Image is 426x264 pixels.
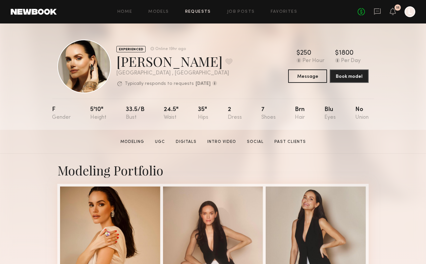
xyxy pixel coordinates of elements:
div: 2 [228,107,242,120]
a: UGC [152,139,168,145]
a: Past Clients [272,139,309,145]
div: 24.5" [164,107,178,120]
a: Models [148,10,169,14]
a: Modeling [118,139,147,145]
div: $ [335,50,339,57]
div: 35" [198,107,208,120]
div: Per Hour [303,58,324,64]
div: 5'10" [90,107,106,120]
div: Modeling Portfolio [57,162,369,178]
div: Brn [295,107,305,120]
button: Message [288,69,327,83]
a: L [405,6,415,17]
a: Favorites [271,10,297,14]
div: EXPERIENCED [116,46,146,52]
a: Job Posts [227,10,255,14]
div: Blu [324,107,336,120]
p: Typically responds to requests [125,82,194,86]
a: Digitals [173,139,199,145]
div: 7 [261,107,276,120]
b: [DATE] [196,82,211,86]
div: Per Day [341,58,361,64]
a: Intro Video [205,139,239,145]
div: No [355,107,369,120]
div: 11 [396,6,400,10]
div: 1800 [339,50,354,57]
div: 33.5/b [126,107,145,120]
div: Online 19hr ago [155,47,186,51]
div: $ [297,50,300,57]
a: Home [117,10,132,14]
div: [GEOGRAPHIC_DATA] , [GEOGRAPHIC_DATA] [116,70,232,76]
div: F [52,107,71,120]
div: [PERSON_NAME] [116,52,232,70]
div: 250 [300,50,311,57]
a: Social [244,139,266,145]
a: Requests [185,10,211,14]
button: Book model [330,69,369,83]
